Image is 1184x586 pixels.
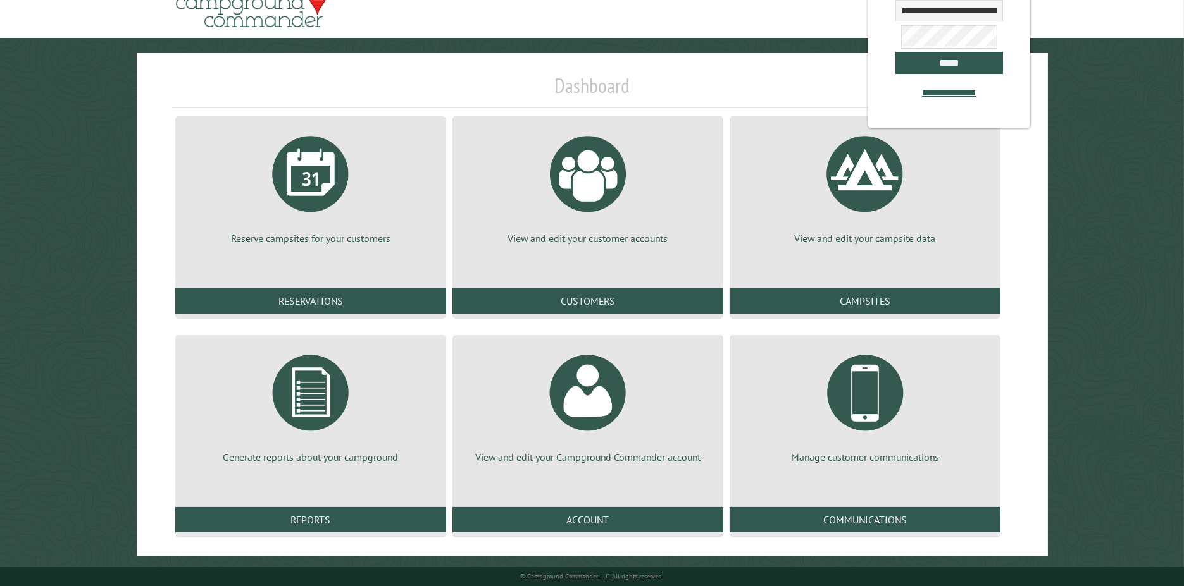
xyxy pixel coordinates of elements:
p: Manage customer communications [745,450,985,464]
a: View and edit your campsite data [745,126,985,245]
a: Generate reports about your campground [190,345,431,464]
a: View and edit your customer accounts [468,126,708,245]
small: © Campground Commander LLC. All rights reserved. [521,572,664,580]
p: Reserve campsites for your customers [190,231,431,245]
p: Generate reports about your campground [190,450,431,464]
p: View and edit your campsite data [745,231,985,245]
a: Campsites [730,288,1000,314]
a: Manage customer communications [745,345,985,464]
a: Communications [730,507,1000,532]
a: View and edit your Campground Commander account [468,345,708,464]
a: Reports [175,507,446,532]
a: Customers [452,288,723,314]
p: View and edit your Campground Commander account [468,450,708,464]
a: Account [452,507,723,532]
p: View and edit your customer accounts [468,231,708,245]
a: Reserve campsites for your customers [190,126,431,245]
h1: Dashboard [172,73,1013,108]
a: Reservations [175,288,446,314]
